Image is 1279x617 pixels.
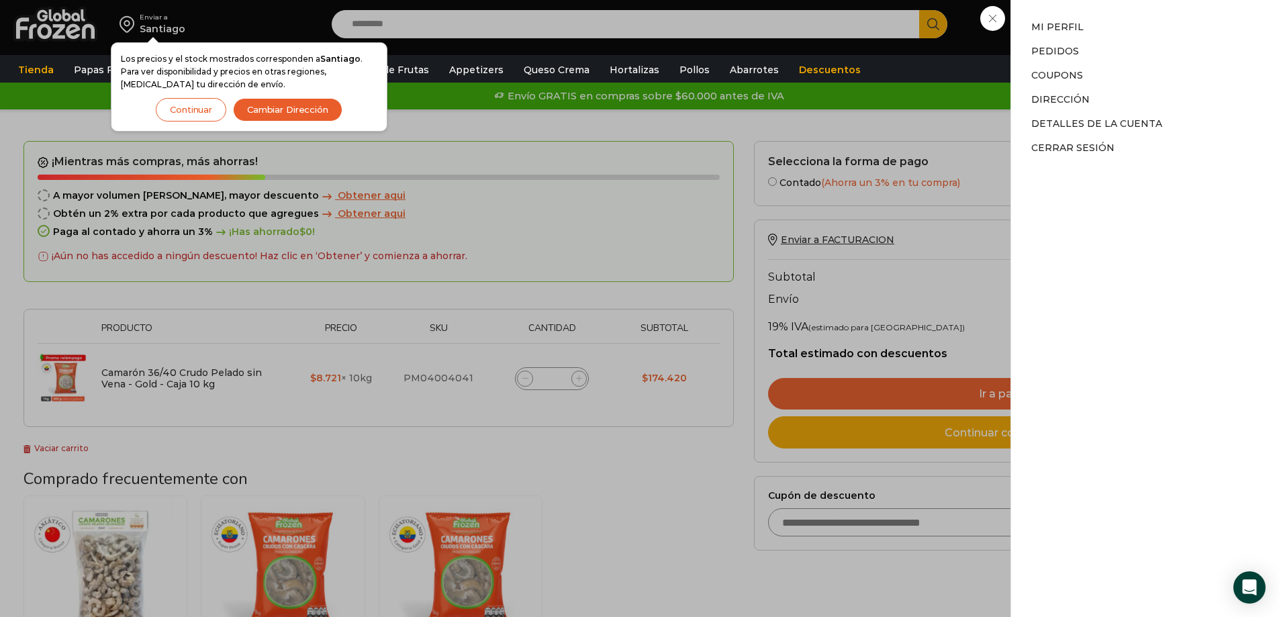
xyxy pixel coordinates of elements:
a: Coupons [1031,69,1083,81]
a: Abarrotes [723,57,786,83]
a: Mi perfil [1031,21,1084,33]
a: Pedidos [1031,45,1079,57]
a: Papas Fritas [67,57,142,83]
button: Cambiar Dirección [233,98,342,122]
a: Tienda [11,57,60,83]
a: Appetizers [442,57,510,83]
a: Cerrar sesión [1031,142,1115,154]
a: Pulpa de Frutas [345,57,436,83]
a: Queso Crema [517,57,596,83]
a: Dirección [1031,93,1090,105]
strong: Santiago [320,54,361,64]
a: Hortalizas [603,57,666,83]
div: Open Intercom Messenger [1233,571,1266,604]
p: Los precios y el stock mostrados corresponden a . Para ver disponibilidad y precios en otras regi... [121,52,377,91]
a: Detalles de la cuenta [1031,117,1162,130]
a: Pollos [673,57,716,83]
button: Continuar [156,98,226,122]
a: Descuentos [792,57,867,83]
